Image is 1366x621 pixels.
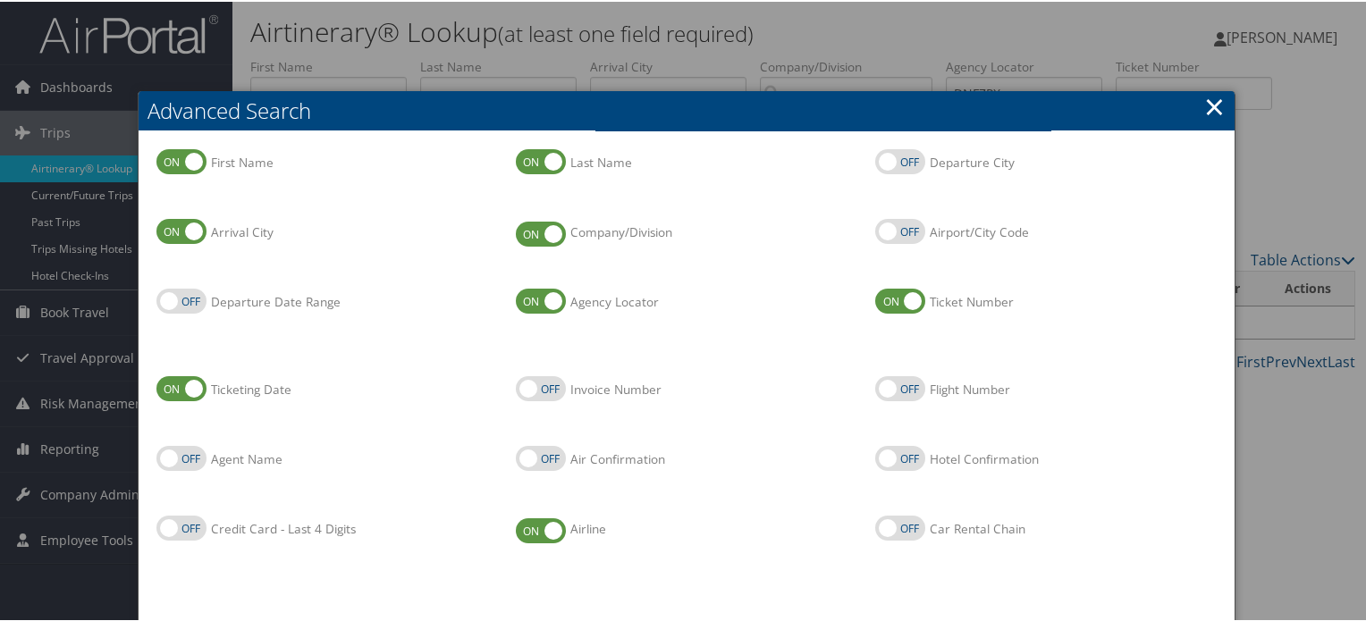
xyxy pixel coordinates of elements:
[930,518,1025,536] label: Car Rental Chain
[156,514,207,539] label: Credit Card - Last 4 Digits
[570,449,665,466] label: Air Confirmation
[875,287,925,312] label: Ticket Number
[516,287,566,312] label: Agency Locator
[875,444,925,469] label: Hotel Confirmation
[570,152,632,170] label: Last Name
[930,291,1014,309] label: Ticket Number
[1204,87,1225,122] a: Close
[570,291,659,309] label: Agency Locator
[930,449,1039,466] label: Hotel Confirmation
[139,89,1235,129] h2: Advanced Search
[516,147,566,172] label: Last Name
[516,444,566,469] label: Air Confirmation
[156,287,207,312] label: Departure Date Range
[570,379,662,397] label: Invoice Number
[156,217,207,242] label: Arrival City
[156,147,207,172] label: First Name
[516,374,566,399] label: Invoice Number
[875,147,925,172] label: Departure City
[875,374,925,399] label: Flight Number
[156,444,207,469] label: Agent Name
[156,374,207,399] label: Ticketing Date
[211,449,282,466] label: Agent Name
[211,291,341,309] label: Departure Date Range
[516,516,566,541] label: Airline
[211,152,274,170] label: First Name
[211,518,356,536] label: Credit Card - Last 4 Digits
[930,379,1010,397] label: Flight Number
[875,514,925,539] label: Car Rental Chain
[516,220,566,245] label: Company/Division
[875,217,925,242] label: Airport/City Code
